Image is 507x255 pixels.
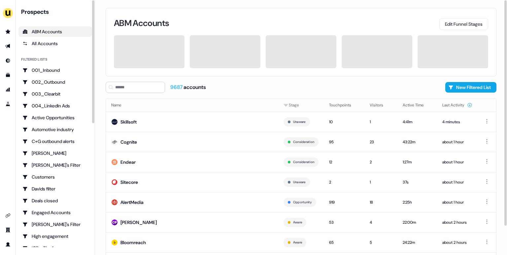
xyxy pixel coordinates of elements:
[439,18,488,30] button: Edit Funnel Stages
[18,207,92,218] a: Go to Engaged Accounts
[329,139,359,145] div: 95
[120,219,157,226] div: [PERSON_NAME]
[3,55,13,66] a: Go to Inbound
[329,179,359,185] div: 2
[442,139,472,145] div: about 1 hour
[293,240,302,245] button: Aware
[18,38,92,49] a: All accounts
[18,172,92,182] a: Go to Customers
[293,159,314,165] button: Consideration
[18,231,92,241] a: Go to High engagement
[22,174,88,180] div: Customers
[18,148,92,158] a: Go to Charlotte Stone
[370,119,392,125] div: 1
[293,179,306,185] button: Unaware
[18,77,92,87] a: Go to 002_Outbound
[403,99,432,111] button: Active Time
[329,199,359,206] div: 919
[18,136,92,147] a: Go to C+G outbound alerts
[18,100,92,111] a: Go to 004_LinkedIn Ads
[120,159,136,165] div: Endear
[114,19,169,27] h3: ABM Accounts
[329,239,359,246] div: 65
[170,84,184,91] span: 9687
[22,185,88,192] div: Davids filter
[442,199,472,206] div: about 1 hour
[370,139,392,145] div: 23
[370,239,392,246] div: 5
[403,139,432,145] div: 43:22m
[3,99,13,109] a: Go to experiments
[18,65,92,75] a: Go to 001_Inbound
[442,99,472,111] button: Last Activity
[329,159,359,165] div: 12
[370,219,392,226] div: 4
[3,70,13,80] a: Go to templates
[18,195,92,206] a: Go to Deals closed
[403,159,432,165] div: 1:27m
[370,179,392,185] div: 1
[329,99,359,111] button: Touchpoints
[22,126,88,133] div: Automotive industry
[284,102,319,108] div: Stage
[18,160,92,170] a: Go to Charlotte's Filter
[442,159,472,165] div: about 1 hour
[120,199,144,206] div: AlertMedia
[22,91,88,97] div: 003_Clearbit
[329,219,359,226] div: 53
[120,179,138,185] div: Sitecore
[445,82,496,93] button: New Filtered List
[370,159,392,165] div: 2
[170,84,206,91] div: accounts
[22,40,88,47] div: All Accounts
[370,99,391,111] button: Visitors
[370,199,392,206] div: 18
[22,102,88,109] div: 004_LinkedIn Ads
[3,26,13,37] a: Go to prospects
[3,210,13,221] a: Go to integrations
[403,179,432,185] div: 37s
[22,67,88,73] div: 001_Inbound
[3,239,13,250] a: Go to profile
[106,99,278,112] th: Name
[22,28,88,35] div: ABM Accounts
[22,233,88,240] div: High engagement
[18,112,92,123] a: Go to Active Opportunities
[21,8,92,16] div: Prospects
[442,239,472,246] div: about 2 hours
[18,219,92,230] a: Go to Geneviève's Filter
[3,225,13,235] a: Go to team
[120,139,137,145] div: Cognite
[293,139,314,145] button: Consideration
[22,221,88,228] div: [PERSON_NAME]'s Filter
[403,199,432,206] div: 2:25h
[21,57,47,62] div: Filtered lists
[22,245,88,251] div: ICP - Tier 1
[3,84,13,95] a: Go to attribution
[403,219,432,226] div: 22:00m
[18,243,92,253] a: Go to ICP - Tier 1
[403,239,432,246] div: 24:22m
[120,119,137,125] div: Skillsoft
[18,26,92,37] a: ABM Accounts
[293,119,306,125] button: Unaware
[22,197,88,204] div: Deals closed
[293,199,312,205] button: Opportunity
[3,41,13,51] a: Go to outbound experience
[22,150,88,156] div: [PERSON_NAME]
[22,138,88,145] div: C+G outbound alerts
[18,89,92,99] a: Go to 003_Clearbit
[442,119,472,125] div: 4 minutes
[22,79,88,85] div: 002_Outbound
[442,179,472,185] div: about 1 hour
[442,219,472,226] div: about 2 hours
[22,162,88,168] div: [PERSON_NAME]'s Filter
[293,219,302,225] button: Aware
[120,239,146,246] div: Bloomreach
[22,209,88,216] div: Engaged Accounts
[403,119,432,125] div: 4:41m
[18,184,92,194] a: Go to Davids filter
[18,124,92,135] a: Go to Automotive industry
[22,114,88,121] div: Active Opportunities
[329,119,359,125] div: 10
